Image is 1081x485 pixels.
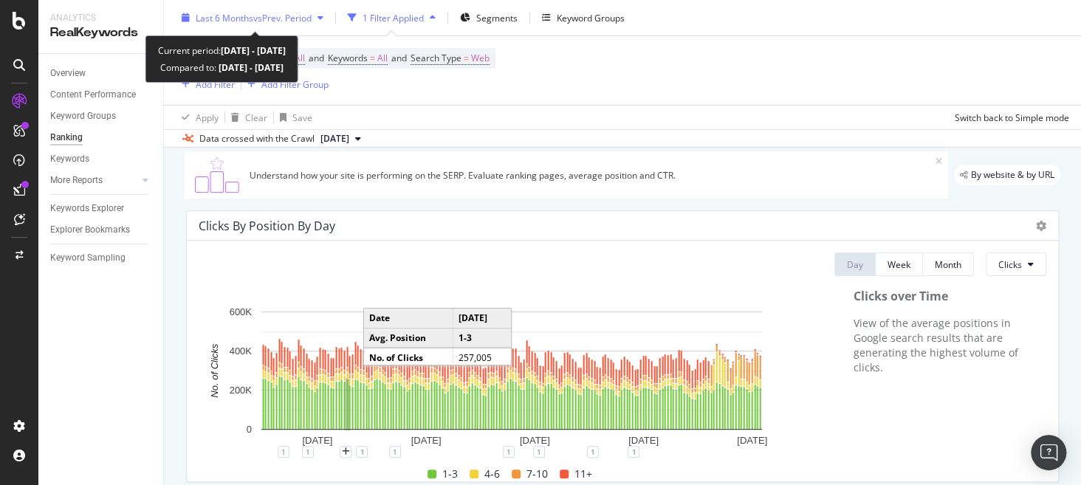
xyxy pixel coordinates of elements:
span: 1-3 [442,465,458,483]
button: Month [923,252,974,276]
div: 1 [503,446,515,458]
button: [DATE] [315,130,367,148]
a: Content Performance [50,87,153,103]
a: Overview [50,66,153,81]
text: 0 [247,424,252,435]
div: Content Performance [50,87,136,103]
text: [DATE] [411,435,442,446]
a: Keyword Groups [50,109,153,124]
span: Last 6 Months [196,11,253,24]
div: 1 [628,446,639,458]
div: More Reports [50,173,103,188]
text: 600K [230,306,253,317]
button: Save [274,106,312,129]
div: Clicks over Time [854,288,1032,305]
div: Overview [50,66,86,81]
img: C0S+odjvPe+dCwPhcw0W2jU4KOcefU0IcxbkVEfgJ6Ft4vBgsVVQAAAABJRU5ErkJggg== [191,157,244,193]
text: [DATE] [520,435,550,446]
b: [DATE] - [DATE] [221,44,286,57]
div: Save [292,111,312,123]
text: 400K [230,345,253,357]
div: Current period: [158,42,286,59]
div: RealKeywords [50,24,151,41]
div: Week [888,258,910,271]
div: Day [847,258,863,271]
div: Open Intercom Messenger [1031,435,1066,470]
div: 1 [533,446,545,458]
span: = [370,52,375,64]
span: and [391,52,407,64]
a: Explorer Bookmarks [50,222,153,238]
span: Clicks [998,258,1022,271]
div: Keywords [50,151,89,167]
div: 1 [356,446,368,458]
div: Add Filter [196,78,235,90]
span: Web [471,48,490,69]
div: plus [340,446,351,458]
span: 7-10 [526,465,548,483]
div: Explorer Bookmarks [50,222,130,238]
div: 1 [587,446,599,458]
span: Keywords [328,52,368,64]
span: Segments [476,11,518,24]
div: Switch back to Simple mode [955,111,1069,123]
button: Clicks [986,252,1046,276]
div: Compared to: [160,59,284,76]
button: 1 Filter Applied [342,6,442,30]
div: Keywords Explorer [50,201,124,216]
div: 1 [389,446,401,458]
span: 2025 Sep. 29th [320,132,349,145]
a: Keywords [50,151,153,167]
span: = [464,52,469,64]
button: Day [834,252,876,276]
p: View of the average positions in Google search results that are generating the highest volume of ... [854,316,1032,375]
span: and [309,52,324,64]
a: Keywords Explorer [50,201,153,216]
div: Keyword Groups [557,11,625,24]
text: [DATE] [302,435,332,446]
div: Month [935,258,961,271]
div: Keyword Sampling [50,250,126,266]
a: More Reports [50,173,138,188]
button: Add Filter [176,75,235,93]
span: 11+ [574,465,592,483]
button: Segments [454,6,524,30]
text: 200K [230,385,253,396]
button: Week [876,252,923,276]
span: By website & by URL [971,171,1054,179]
div: Understand how your site is performing on the SERP. Evaluate ranking pages, average position and ... [250,169,936,182]
span: All [295,48,305,69]
div: Data crossed with the Crawl [199,132,315,145]
span: All [377,48,388,69]
div: Keyword Groups [50,109,116,124]
svg: A chart. [199,304,825,452]
div: 1 [278,446,289,458]
text: [DATE] [628,435,659,446]
button: Last 6 MonthsvsPrev. Period [176,6,329,30]
div: Add Filter Group [261,78,329,90]
button: Switch back to Simple mode [949,106,1069,129]
div: Apply [196,111,219,123]
div: Clicks By Position By Day [199,219,335,233]
button: Apply [176,106,219,129]
button: Clear [225,106,267,129]
div: 1 Filter Applied [363,11,424,24]
a: Keyword Sampling [50,250,153,266]
button: Add Filter Group [241,75,329,93]
div: Ranking [50,130,83,145]
div: Clear [245,111,267,123]
a: Ranking [50,130,153,145]
span: 4-6 [484,465,500,483]
div: Analytics [50,12,151,24]
div: 1 [302,446,314,458]
button: Keyword Groups [536,6,631,30]
b: [DATE] - [DATE] [216,61,284,74]
span: vs Prev. Period [253,11,312,24]
text: [DATE] [737,435,767,446]
text: No. of Clicks [209,343,220,397]
div: legacy label [954,165,1060,185]
span: Search Type [411,52,461,64]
